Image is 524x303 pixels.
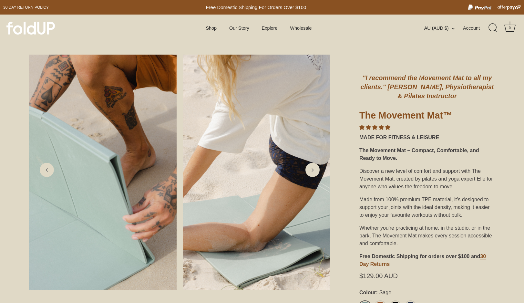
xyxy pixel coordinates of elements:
[424,25,462,31] button: AU (AUD $)
[359,273,398,278] span: $129.00 AUD
[359,110,495,124] h1: The Movement Mat™
[361,74,494,99] em: "I recommend the Movement Mat to all my clients." [PERSON_NAME], Physiotherapist & Pilates Instru...
[463,24,491,32] a: Account
[305,163,320,177] a: Next slide
[224,22,255,34] a: Our Story
[378,289,391,296] span: Sage
[359,193,495,222] div: Made from 100% premium TPE material, it’s designed to support your joints with the ideal density,...
[503,21,517,35] a: Cart
[200,22,222,34] a: Shop
[359,144,495,165] div: The Movement Mat – Compact, Comfortable, and Ready to Move.
[359,289,495,296] label: Colour:
[359,125,390,130] span: 4.85 stars
[359,222,495,250] div: Whether you're practicing at home, in the studio, or in the park, The Movement Mat makes every se...
[190,22,328,34] div: Primary navigation
[359,135,439,140] strong: MADE FOR FITNESS & LEISURE
[486,21,500,35] a: Search
[359,165,495,193] div: Discover a new level of comfort and support with The Movement Mat, created by pilates and yoga ex...
[284,22,317,34] a: Wholesale
[507,25,513,31] div: 0
[256,22,283,34] a: Explore
[359,254,480,259] strong: Free Domestic Shipping for orders over $100 and
[40,163,54,177] a: Previous slide
[3,4,49,11] a: 30 day Return policy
